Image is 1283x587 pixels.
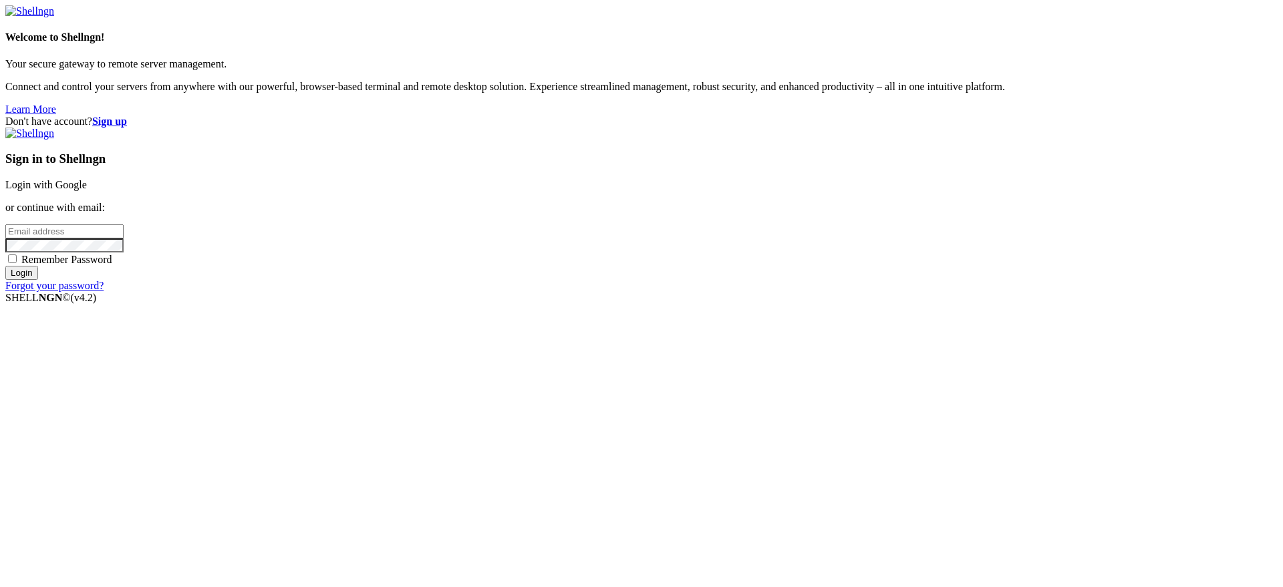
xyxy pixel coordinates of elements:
a: Forgot your password? [5,280,104,291]
div: Don't have account? [5,116,1278,128]
a: Sign up [92,116,127,127]
input: Login [5,266,38,280]
img: Shellngn [5,5,54,17]
p: Connect and control your servers from anywhere with our powerful, browser-based terminal and remo... [5,81,1278,93]
span: Remember Password [21,254,112,265]
h3: Sign in to Shellngn [5,152,1278,166]
b: NGN [39,292,63,303]
input: Remember Password [8,254,17,263]
p: or continue with email: [5,202,1278,214]
span: 4.2.0 [71,292,97,303]
img: Shellngn [5,128,54,140]
a: Login with Google [5,179,87,190]
h4: Welcome to Shellngn! [5,31,1278,43]
a: Learn More [5,104,56,115]
span: SHELL © [5,292,96,303]
input: Email address [5,224,124,238]
p: Your secure gateway to remote server management. [5,58,1278,70]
